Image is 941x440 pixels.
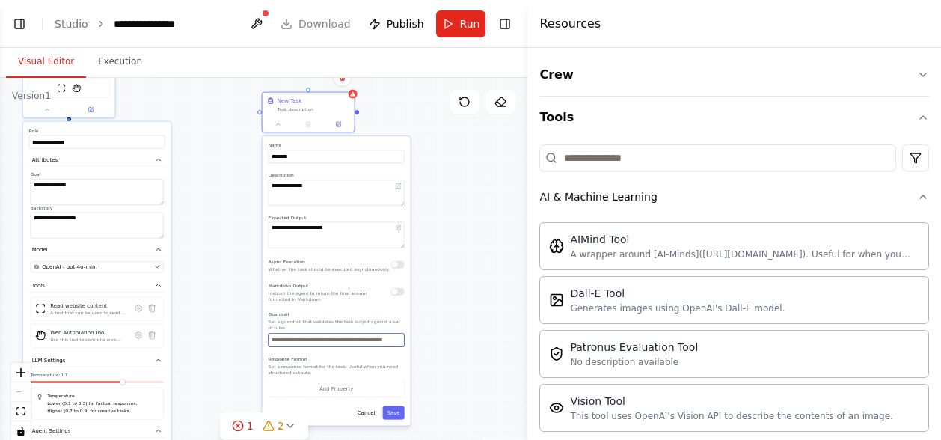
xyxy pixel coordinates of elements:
img: VisionTool [549,400,564,415]
button: Add Property [269,379,405,397]
button: Cancel [353,406,380,419]
div: This tool uses OpenAI's Vision API to describe the contents of an image. [570,410,892,422]
span: 2 [278,418,284,433]
span: Temperature: 0.7 [31,372,68,378]
button: Configure tool [132,329,145,342]
span: Markdown Output [269,283,309,288]
button: AI & Machine Learning [539,177,929,216]
div: No description available [570,356,698,368]
label: Guardrail [269,311,405,317]
div: Read website content [50,302,127,309]
label: Role [29,128,165,134]
img: PatronusEvalTool [549,346,564,361]
button: Delete tool [145,329,159,342]
label: Response Format [269,355,405,361]
div: Dall-E Tool [570,286,785,301]
h4: Resources [539,15,601,33]
label: Name [269,142,405,148]
div: Web Automation Tool [50,329,127,336]
h5: Temperature [37,392,157,398]
div: Patronus Evaluation Tool [570,340,698,355]
button: Open in side panel [325,120,351,129]
button: Hide right sidebar [494,13,515,34]
a: Studio [55,18,88,30]
nav: breadcrumb [55,16,188,31]
div: Generates images using OpenAI's Dall-E model. [570,302,785,314]
button: Delete node [333,67,352,87]
span: Agent Settings [32,427,71,434]
label: Description [269,172,405,178]
img: ScrapeWebsiteTool [57,84,66,93]
span: Model [32,245,48,253]
span: 1 [247,418,254,433]
button: Run [436,10,486,37]
button: Tools [539,97,929,138]
span: Run [460,16,480,31]
button: Show left sidebar [9,13,30,34]
label: Goal [31,171,164,177]
img: StagehandTool [35,330,46,340]
button: OpenAI - gpt-4o-mini [31,261,164,272]
button: Open in editor [394,224,403,233]
div: AIMind Tool [570,232,919,247]
span: Attributes [32,156,58,164]
p: Whether the task should be executed asynchronously. [269,266,390,272]
img: DallETool [549,293,564,308]
div: AI & Machine Learning [539,189,657,204]
span: Publish [387,16,424,31]
button: Configure tool [132,302,145,315]
span: LLM Settings [32,356,66,364]
img: ScrapeWebsiteTool [35,303,46,314]
div: A wrapper around [AI-Minds]([URL][DOMAIN_NAME]). Useful for when you need answers to questions fr... [570,248,919,260]
p: Instruct the agent to return the final answer formatted in Markdown [269,290,391,302]
p: Higher (0.7 to 0.9) for creative tasks. [47,407,157,415]
button: Crew [539,54,929,96]
button: Save [382,406,404,419]
button: Open in side panel [70,106,112,114]
button: Delete tool [145,302,159,315]
label: Expected Output [269,215,405,221]
img: AIMindTool [549,239,564,254]
button: Tools [29,278,165,293]
p: Set a response format for the task. Useful when you need structured outputs. [269,363,405,375]
button: Attributes [29,153,165,168]
button: Visual Editor [6,46,86,78]
div: Task description [278,106,350,112]
span: OpenAI - gpt-4o-mini [42,263,96,270]
button: Publish [363,10,430,37]
button: Model [29,242,165,257]
button: Open in editor [394,181,403,190]
p: Set a guardrail that validates the task output against a set of rules. [269,318,405,330]
button: LLM Settings [29,353,165,367]
button: Execution [86,46,154,78]
div: A tool that can be used to read a website content. [50,310,127,316]
button: fit view [11,402,31,421]
p: Lower (0.1 to 0.3) for factual responses. [47,400,157,407]
span: Tools [32,281,45,289]
span: Async Execution [269,259,305,264]
div: Vision Tool [570,394,892,409]
button: 12 [220,412,308,440]
label: Backstory [31,205,164,211]
img: StagehandTool [72,84,81,93]
button: Agent Settings [29,424,165,438]
button: No output available [292,120,324,129]
div: Use this tool to control a web browser and interact with websites using natural language. Capabil... [50,337,127,343]
div: New Task [278,97,302,105]
div: Version 1 [12,90,51,102]
button: zoom in [11,363,31,382]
